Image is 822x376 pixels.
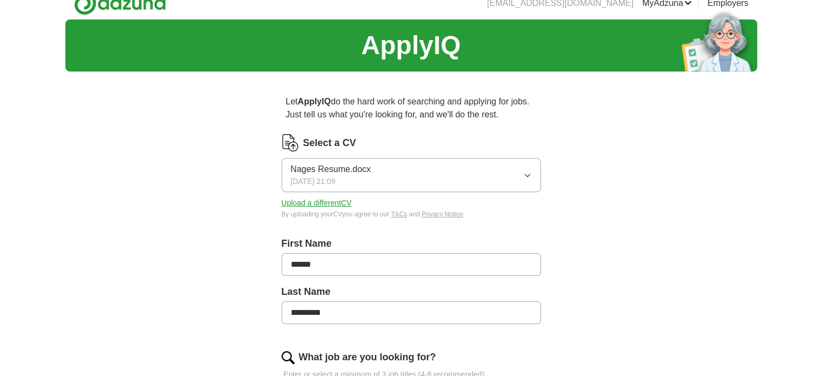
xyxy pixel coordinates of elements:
[282,351,295,364] img: search.png
[422,210,463,218] a: Privacy Notice
[282,209,541,219] div: By uploading your CV you agree to our and .
[291,176,336,187] span: [DATE] 21:09
[361,26,460,65] h1: ApplyIQ
[391,210,407,218] a: T&Cs
[291,163,371,176] span: Nages Resume.docx
[282,236,541,251] label: First Name
[282,285,541,299] label: Last Name
[282,158,541,192] button: Nages Resume.docx[DATE] 21:09
[282,197,352,209] button: Upload a differentCV
[303,136,356,150] label: Select a CV
[282,134,299,151] img: CV Icon
[282,91,541,126] p: Let do the hard work of searching and applying for jobs. Just tell us what you're looking for, an...
[299,350,436,365] label: What job are you looking for?
[298,97,331,106] strong: ApplyIQ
